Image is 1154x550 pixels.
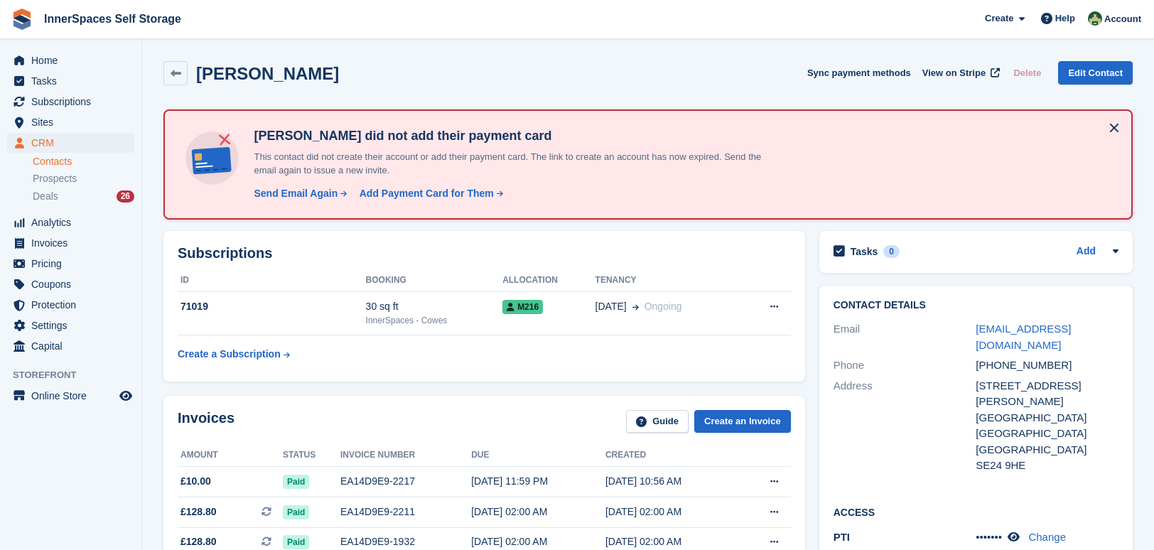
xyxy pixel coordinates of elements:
a: [EMAIL_ADDRESS][DOMAIN_NAME] [976,323,1071,351]
div: Email [834,321,976,353]
span: [DATE] [595,299,627,314]
div: [GEOGRAPHIC_DATA] [976,426,1118,442]
h2: Tasks [851,245,878,258]
img: stora-icon-8386f47178a22dfd0bd8f6a31ec36ba5ce8667c1dd55bd0f319d3a0aa187defe.svg [11,9,33,30]
span: Create [985,11,1013,26]
a: menu [7,295,134,315]
th: Status [283,444,340,467]
div: 71019 [178,299,366,314]
div: 0 [883,245,900,258]
img: Paula Amey [1088,11,1102,26]
div: [STREET_ADDRESS][PERSON_NAME] [976,378,1118,410]
h2: Access [834,505,1118,519]
span: Paid [283,475,309,489]
span: Account [1104,12,1141,26]
span: Prospects [33,172,77,185]
a: Deals 26 [33,189,134,204]
a: Edit Contact [1058,61,1133,85]
a: menu [7,133,134,153]
h4: [PERSON_NAME] did not add their payment card [248,128,781,144]
span: Protection [31,295,117,315]
th: Tenancy [595,269,741,292]
th: Created [605,444,738,467]
div: InnerSpaces - Cowes [366,314,503,327]
div: Address [834,378,976,474]
th: Invoice number [340,444,471,467]
div: Add Payment Card for Them [360,186,494,201]
a: Prospects [33,171,134,186]
div: [GEOGRAPHIC_DATA] [976,410,1118,426]
button: Delete [1008,61,1047,85]
span: Invoices [31,233,117,253]
div: Phone [834,357,976,374]
span: Analytics [31,212,117,232]
span: Online Store [31,386,117,406]
span: View on Stripe [922,66,986,80]
div: EA14D9E9-2211 [340,505,471,519]
div: [DATE] 11:59 PM [471,474,605,489]
div: [PHONE_NUMBER] [976,357,1118,374]
span: M216 [502,300,543,314]
div: [DATE] 02:00 AM [471,534,605,549]
div: [DATE] 02:00 AM [605,505,738,519]
span: Capital [31,336,117,356]
a: Guide [626,410,689,433]
h2: Subscriptions [178,245,791,261]
a: menu [7,274,134,294]
div: [GEOGRAPHIC_DATA] [976,442,1118,458]
a: Preview store [117,387,134,404]
div: [DATE] 02:00 AM [471,505,605,519]
span: CRM [31,133,117,153]
span: Storefront [13,368,141,382]
a: menu [7,212,134,232]
div: EA14D9E9-2217 [340,474,471,489]
span: Home [31,50,117,70]
h2: Invoices [178,410,234,433]
span: Paid [283,505,309,519]
a: menu [7,71,134,91]
a: Change [1028,531,1066,543]
div: 30 sq ft [366,299,503,314]
a: menu [7,254,134,274]
a: Add Payment Card for Them [354,186,505,201]
span: £128.80 [180,534,217,549]
span: Paid [283,535,309,549]
span: £10.00 [180,474,211,489]
span: ••••••• [976,531,1002,543]
span: Settings [31,316,117,335]
div: SE24 9HE [976,458,1118,474]
a: menu [7,336,134,356]
a: menu [7,50,134,70]
th: Booking [366,269,503,292]
a: menu [7,92,134,112]
div: EA14D9E9-1932 [340,534,471,549]
span: Subscriptions [31,92,117,112]
div: [DATE] 02:00 AM [605,534,738,549]
a: menu [7,233,134,253]
span: £128.80 [180,505,217,519]
h2: [PERSON_NAME] [196,64,339,83]
span: PTI [834,531,850,543]
a: Contacts [33,155,134,168]
div: [DATE] 10:56 AM [605,474,738,489]
a: Add [1077,244,1096,260]
th: Amount [178,444,283,467]
div: 26 [117,190,134,203]
div: Send Email Again [254,186,338,201]
h2: Contact Details [834,300,1118,311]
a: menu [7,386,134,406]
a: InnerSpaces Self Storage [38,7,187,31]
span: Ongoing [645,301,682,312]
a: View on Stripe [917,61,1003,85]
a: menu [7,316,134,335]
a: Create an Invoice [694,410,791,433]
a: Create a Subscription [178,341,290,367]
th: Due [471,444,605,467]
button: Sync payment methods [807,61,911,85]
span: Pricing [31,254,117,274]
th: Allocation [502,269,595,292]
p: This contact did not create their account or add their payment card. The link to create an accoun... [248,150,781,178]
span: Coupons [31,274,117,294]
span: Deals [33,190,58,203]
img: no-card-linked-e7822e413c904bf8b177c4d89f31251c4716f9871600ec3ca5bfc59e148c83f4.svg [182,128,242,188]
